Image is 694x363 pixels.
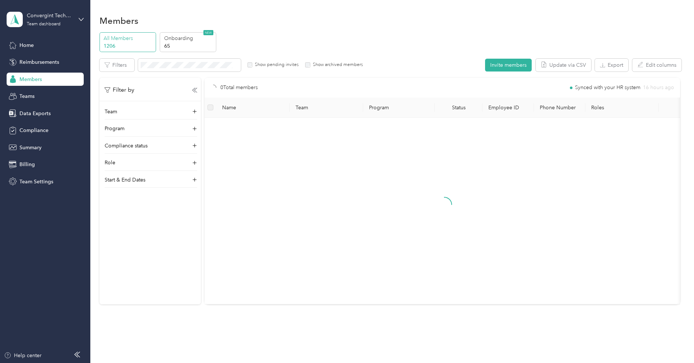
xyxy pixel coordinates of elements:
[27,12,73,19] div: Convergint Technologies
[105,108,117,115] p: Team
[485,59,532,71] button: Invite members
[220,84,258,92] p: 0 Total members
[19,110,51,117] span: Data Exports
[19,178,53,186] span: Team Settings
[19,126,48,134] span: Compliance
[19,161,35,168] span: Billing
[19,41,34,49] span: Home
[104,34,153,42] p: All Members
[216,98,290,118] th: Name
[482,98,534,118] th: Employee ID
[104,42,153,50] p: 1206
[164,34,214,42] p: Onboarding
[363,98,435,118] th: Program
[222,104,284,111] span: Name
[105,176,145,184] p: Start & End Dates
[100,59,134,71] button: Filters
[27,22,61,26] div: Team dashboard
[203,30,213,35] span: NEW
[252,62,299,68] label: Show pending invites
[105,159,115,166] p: Role
[19,144,41,151] span: Summary
[105,125,124,132] p: Program
[19,76,42,83] span: Members
[164,42,214,50] p: 65
[536,59,591,71] button: Update via CSV
[310,62,363,68] label: Show archived members
[643,85,674,90] span: 16 hours ago
[290,98,363,118] th: Team
[632,59,682,71] button: Edit columns
[575,85,640,90] span: Synced with your HR system
[100,17,138,25] h1: Members
[105,85,134,95] p: Filter by
[653,322,694,363] iframe: Everlance-gr Chat Button Frame
[534,98,585,118] th: Phone Number
[105,142,148,150] p: Compliance status
[4,352,41,359] button: Help center
[595,59,628,71] button: Export
[435,98,482,118] th: Status
[585,98,659,118] th: Roles
[19,58,59,66] span: Reimbursements
[19,92,35,100] span: Teams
